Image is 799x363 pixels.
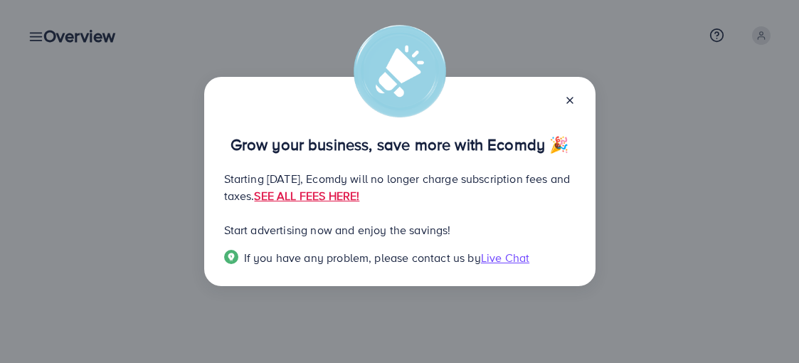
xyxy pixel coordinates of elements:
p: Starting [DATE], Ecomdy will no longer charge subscription fees and taxes. [224,170,576,204]
img: Popup guide [224,250,238,264]
p: Start advertising now and enjoy the savings! [224,221,576,238]
span: Live Chat [481,250,529,265]
img: alert [354,25,446,117]
span: If you have any problem, please contact us by [244,250,481,265]
a: SEE ALL FEES HERE! [254,188,359,204]
p: Grow your business, save more with Ecomdy 🎉 [224,136,576,153]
